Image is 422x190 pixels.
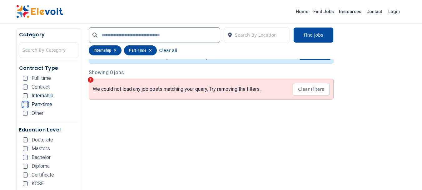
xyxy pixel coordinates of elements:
input: Bachelor [23,155,28,160]
span: Certificate [32,172,54,177]
h5: Contract Type [19,64,78,72]
button: Clear Filters [293,83,329,95]
input: Diploma [23,164,28,169]
input: Certificate [23,172,28,177]
div: internship [89,45,122,55]
span: Other [32,111,43,116]
span: Bachelor [32,155,51,160]
h5: Category [19,31,78,39]
input: Doctorate [23,137,28,142]
span: Doctorate [32,137,53,142]
iframe: Chat Widget [391,160,422,190]
span: Diploma [32,164,50,169]
a: Login [385,5,404,18]
img: Elevolt [16,5,63,18]
input: Contract [23,85,28,90]
input: Other [23,111,28,116]
p: We could not load any job posts matching your query. Try removing the filters... [93,86,262,92]
a: Find Jobs [311,7,336,17]
input: Internship [23,93,28,98]
span: Contract [32,85,50,90]
p: Showing 0 jobs [89,69,334,76]
input: Full-time [23,76,28,81]
input: Masters [23,146,28,151]
h5: Education Level [19,126,78,134]
span: KCSE [32,181,44,186]
span: Full-time [32,76,51,81]
span: Internship [32,93,53,98]
input: KCSE [23,181,28,186]
div: part-time [124,45,157,55]
span: Part-time [32,102,52,107]
input: Part-time [23,102,28,107]
a: Contact [364,7,385,17]
button: Clear all [159,45,177,55]
button: Find Jobs [293,27,333,43]
a: Resources [336,7,364,17]
a: Home [293,7,311,17]
span: Masters [32,146,50,151]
